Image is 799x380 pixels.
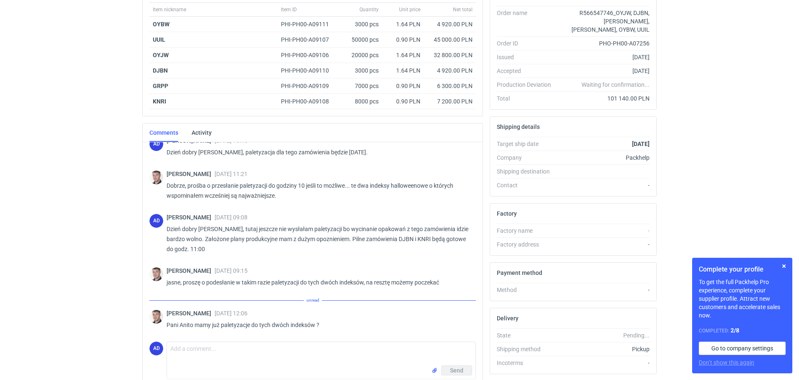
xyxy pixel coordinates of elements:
[558,181,650,189] div: -
[427,20,473,28] div: 4 920.00 PLN
[281,6,297,13] span: Item ID
[497,359,558,367] div: Incoterms
[699,326,786,335] div: Completed:
[167,267,215,274] span: [PERSON_NAME]
[281,35,337,44] div: PHI-PH00-A09107
[340,48,382,63] div: 20000 pcs
[558,226,650,235] div: -
[497,269,542,276] h2: Payment method
[731,327,739,334] strong: 2 / 8
[340,78,382,94] div: 7000 pcs
[281,82,337,90] div: PHI-PH00-A09109
[623,332,650,339] em: Pending...
[497,226,558,235] div: Factory name
[558,67,650,75] div: [DATE]
[385,97,420,106] div: 0.90 PLN
[497,286,558,294] div: Method
[304,296,322,305] span: unread
[340,17,382,32] div: 3000 pcs
[699,278,786,320] p: To get the full Packhelp Pro experience, complete your supplier profile. Attract new customers an...
[281,51,337,59] div: PHI-PH00-A09106
[497,123,540,130] h2: Shipping details
[385,66,420,75] div: 1.64 PLN
[167,214,215,221] span: [PERSON_NAME]
[281,20,337,28] div: PHI-PH00-A09111
[779,261,789,271] button: Skip for now
[385,35,420,44] div: 0.90 PLN
[340,32,382,48] div: 50000 pcs
[497,9,558,34] div: Order name
[497,167,558,176] div: Shipping destination
[427,35,473,44] div: 45 000.00 PLN
[497,39,558,48] div: Order ID
[167,310,215,317] span: [PERSON_NAME]
[149,342,163,355] figcaption: AD
[441,365,472,375] button: Send
[497,315,518,322] h2: Delivery
[558,94,650,103] div: 101 140.00 PLN
[149,171,163,184] img: Maciej Sikora
[215,214,248,221] span: [DATE] 09:08
[497,67,558,75] div: Accepted
[497,53,558,61] div: Issued
[153,21,169,28] strong: OYBW
[149,214,163,228] div: Anita Dolczewska
[558,53,650,61] div: [DATE]
[167,277,469,287] p: jasne, proszę o podesłanie w takim razie paletyzacji do tych dwóch indeksów, na resztę możemy poc...
[340,63,382,78] div: 3000 pcs
[149,137,163,151] div: Anita Dolczewska
[359,6,379,13] span: Quantity
[281,97,337,106] div: PHI-PH00-A09108
[632,141,650,147] strong: [DATE]
[558,286,650,294] div: -
[450,367,463,373] span: Send
[427,97,473,106] div: 7 200.00 PLN
[558,240,650,249] div: -
[149,267,163,281] img: Maciej Sikora
[153,98,166,105] strong: KNRI
[427,51,473,59] div: 32 800.00 PLN
[167,224,469,254] p: Dzień dobry [PERSON_NAME], tutaj jeszcze nie wysłałam paletyzacji bo wycinanie opakowań z tego za...
[149,342,163,355] div: Anita Dolczewska
[427,82,473,90] div: 6 300.00 PLN
[215,267,248,274] span: [DATE] 09:15
[497,210,517,217] h2: Factory
[153,6,186,13] span: Item nickname
[497,345,558,353] div: Shipping method
[340,94,382,109] div: 8000 pcs
[427,66,473,75] div: 4 920.00 PLN
[699,264,786,274] h1: Complete your profile
[558,9,650,34] div: R566547746_OYJW, DJBN, [PERSON_NAME], [PERSON_NAME], OYBW, UUIL
[167,171,215,177] span: [PERSON_NAME]
[215,171,248,177] span: [DATE] 11:21
[699,358,754,367] button: Don’t show this again
[497,140,558,148] div: Target ship date
[497,81,558,89] div: Production Deviation
[149,123,178,142] a: Comments
[149,214,163,228] figcaption: AD
[167,147,469,157] p: Dzień dobry [PERSON_NAME], paletyzacja dla tego zamówienia będzie [DATE].
[153,52,169,58] strong: OYJW
[149,310,163,324] div: Maciej Sikora
[167,320,469,330] p: Pani Anito mamy już paletyzacje do tych dwóch indeksów ?
[399,6,420,13] span: Unit price
[582,81,650,89] em: Waiting for confirmation...
[699,342,786,355] a: Go to company settings
[385,82,420,90] div: 0.90 PLN
[558,345,650,353] div: Pickup
[558,39,650,48] div: PHO-PH00-A07256
[453,6,473,13] span: Net total
[192,123,212,142] a: Activity
[153,67,168,74] strong: DJBN
[149,137,163,151] figcaption: AD
[385,20,420,28] div: 1.64 PLN
[215,310,248,317] span: [DATE] 12:06
[281,66,337,75] div: PHI-PH00-A09110
[153,83,168,89] strong: GRPP
[497,240,558,249] div: Factory address
[385,51,420,59] div: 1.64 PLN
[497,331,558,340] div: State
[558,359,650,367] div: -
